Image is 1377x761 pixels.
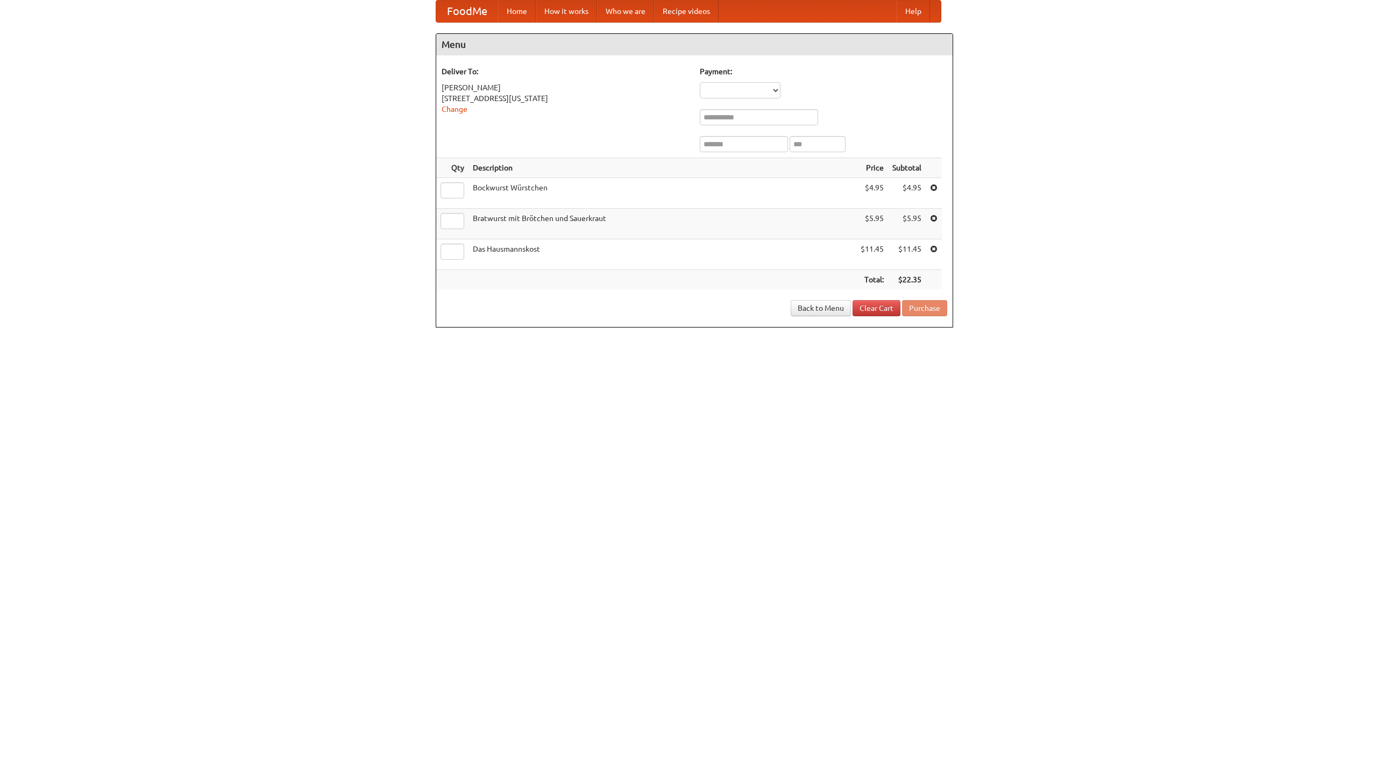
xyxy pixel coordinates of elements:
[888,158,926,178] th: Subtotal
[897,1,930,22] a: Help
[856,239,888,270] td: $11.45
[856,178,888,209] td: $4.95
[469,209,856,239] td: Bratwurst mit Brötchen und Sauerkraut
[536,1,597,22] a: How it works
[436,34,953,55] h4: Menu
[442,105,467,113] a: Change
[436,1,498,22] a: FoodMe
[853,300,900,316] a: Clear Cart
[856,158,888,178] th: Price
[442,66,689,77] h5: Deliver To:
[791,300,851,316] a: Back to Menu
[654,1,719,22] a: Recipe videos
[436,158,469,178] th: Qty
[856,270,888,290] th: Total:
[469,239,856,270] td: Das Hausmannskost
[888,178,926,209] td: $4.95
[442,82,689,93] div: [PERSON_NAME]
[888,270,926,290] th: $22.35
[700,66,947,77] h5: Payment:
[469,178,856,209] td: Bockwurst Würstchen
[888,209,926,239] td: $5.95
[442,93,689,104] div: [STREET_ADDRESS][US_STATE]
[888,239,926,270] td: $11.45
[469,158,856,178] th: Description
[597,1,654,22] a: Who we are
[498,1,536,22] a: Home
[902,300,947,316] button: Purchase
[856,209,888,239] td: $5.95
